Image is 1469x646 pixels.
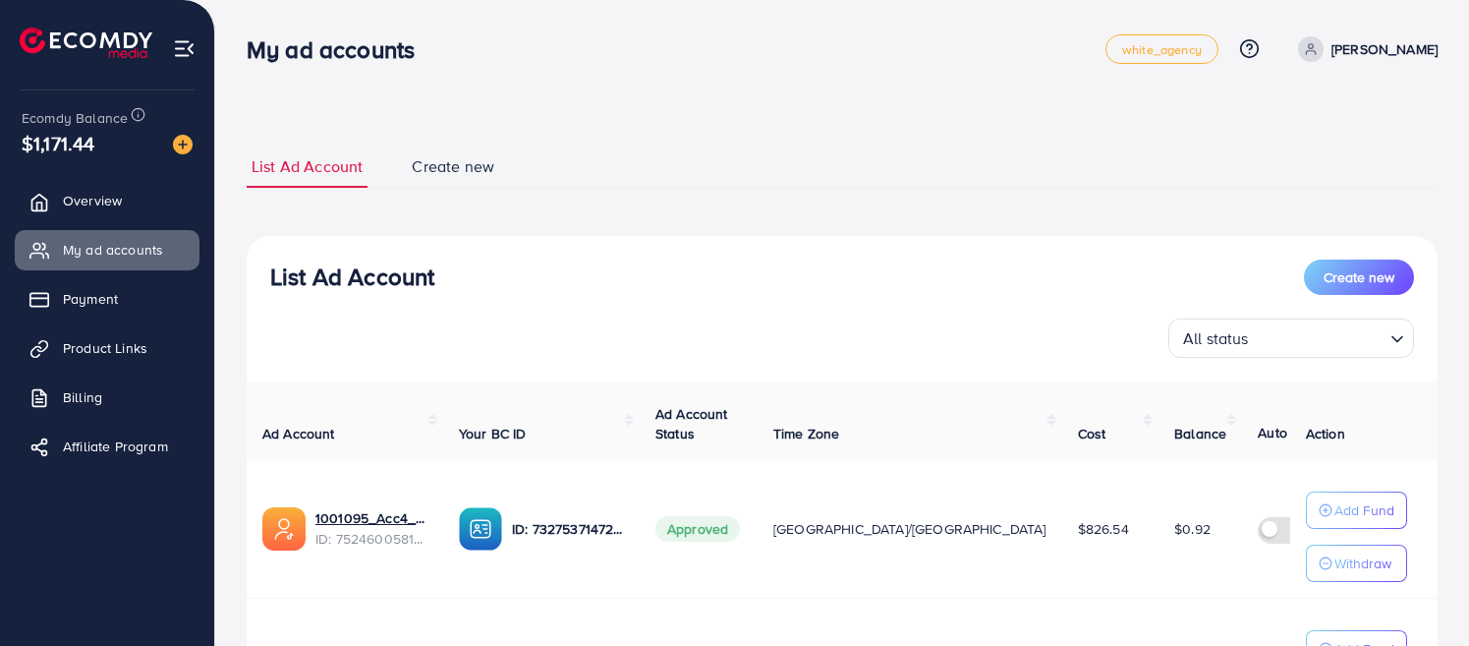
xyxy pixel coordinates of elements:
h3: My ad accounts [247,35,430,64]
span: white_agency [1122,43,1202,56]
button: Create new [1304,260,1414,295]
span: Affiliate Program [63,437,168,456]
span: Ad Account [262,424,335,443]
span: Ecomdy Balance [22,108,128,128]
img: menu [173,37,196,60]
span: My ad accounts [63,240,163,260]
h3: List Ad Account [270,263,434,291]
span: $1,171.44 [22,129,94,157]
p: Add Fund [1334,499,1394,522]
img: image [173,135,193,154]
a: [PERSON_NAME] [1290,36,1438,62]
span: Create new [412,155,494,178]
span: Balance [1174,424,1226,443]
a: Payment [15,279,199,319]
span: Action [1306,424,1345,443]
span: Billing [63,387,102,407]
a: My ad accounts [15,230,199,269]
p: [PERSON_NAME] [1331,37,1438,61]
img: ic-ba-acc.ded83a64.svg [459,507,502,551]
a: Affiliate Program [15,427,199,466]
span: $0.92 [1174,519,1211,539]
span: List Ad Account [252,155,363,178]
a: Billing [15,378,199,417]
span: Approved [655,516,740,542]
span: $826.54 [1078,519,1129,539]
span: Payment [63,289,118,309]
span: Your BC ID [459,424,527,443]
span: Time Zone [773,424,839,443]
p: ID: 7327537147282571265 [512,517,624,541]
img: logo [20,28,152,58]
span: Product Links [63,338,147,358]
span: ID: 7524600581361696769 [315,529,427,549]
div: <span class='underline'>1001095_Acc4_1751957612300</span></br>7524600581361696769 [315,508,427,549]
span: All status [1179,324,1253,353]
div: Search for option [1168,319,1414,358]
span: Overview [63,191,122,210]
iframe: Chat [1385,558,1454,631]
a: Product Links [15,328,199,368]
p: Withdraw [1334,552,1391,575]
button: Withdraw [1306,545,1407,582]
img: ic-ads-acc.e4c84228.svg [262,507,306,551]
span: Create new [1324,267,1394,287]
span: [GEOGRAPHIC_DATA]/[GEOGRAPHIC_DATA] [773,519,1046,539]
button: Add Fund [1306,492,1407,529]
span: Ad Account Status [655,404,728,443]
a: white_agency [1105,34,1218,64]
a: Overview [15,181,199,220]
span: Cost [1078,424,1106,443]
a: 1001095_Acc4_1751957612300 [315,508,427,528]
input: Search for option [1255,321,1383,353]
p: Auto top-up [1258,421,1331,444]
